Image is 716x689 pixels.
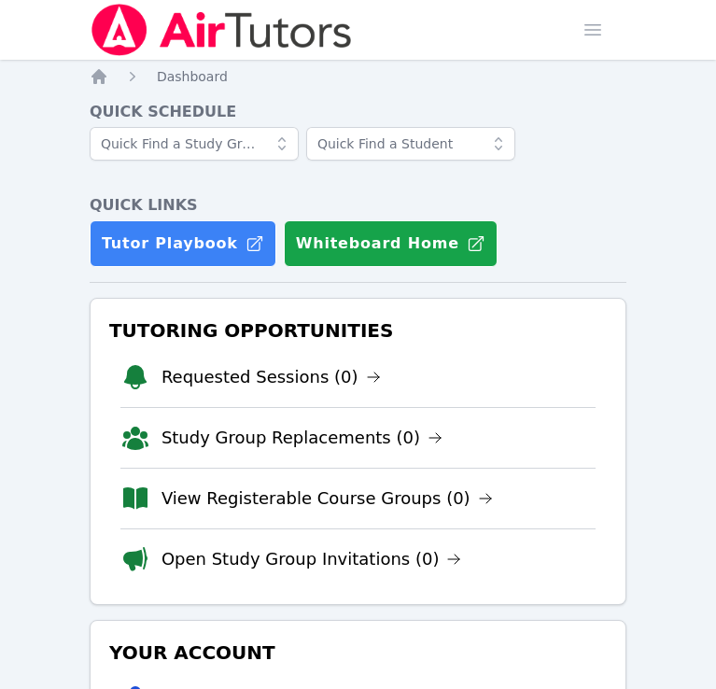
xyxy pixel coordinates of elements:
[284,220,498,267] button: Whiteboard Home
[90,194,626,217] h4: Quick Links
[306,127,515,161] input: Quick Find a Student
[90,220,276,267] a: Tutor Playbook
[157,69,228,84] span: Dashboard
[161,364,381,390] a: Requested Sessions (0)
[90,127,299,161] input: Quick Find a Study Group
[90,67,626,86] nav: Breadcrumb
[161,485,493,512] a: View Registerable Course Groups (0)
[90,101,626,123] h4: Quick Schedule
[161,425,442,451] a: Study Group Replacements (0)
[105,636,611,669] h3: Your Account
[90,4,354,56] img: Air Tutors
[105,314,611,347] h3: Tutoring Opportunities
[161,546,462,572] a: Open Study Group Invitations (0)
[157,67,228,86] a: Dashboard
